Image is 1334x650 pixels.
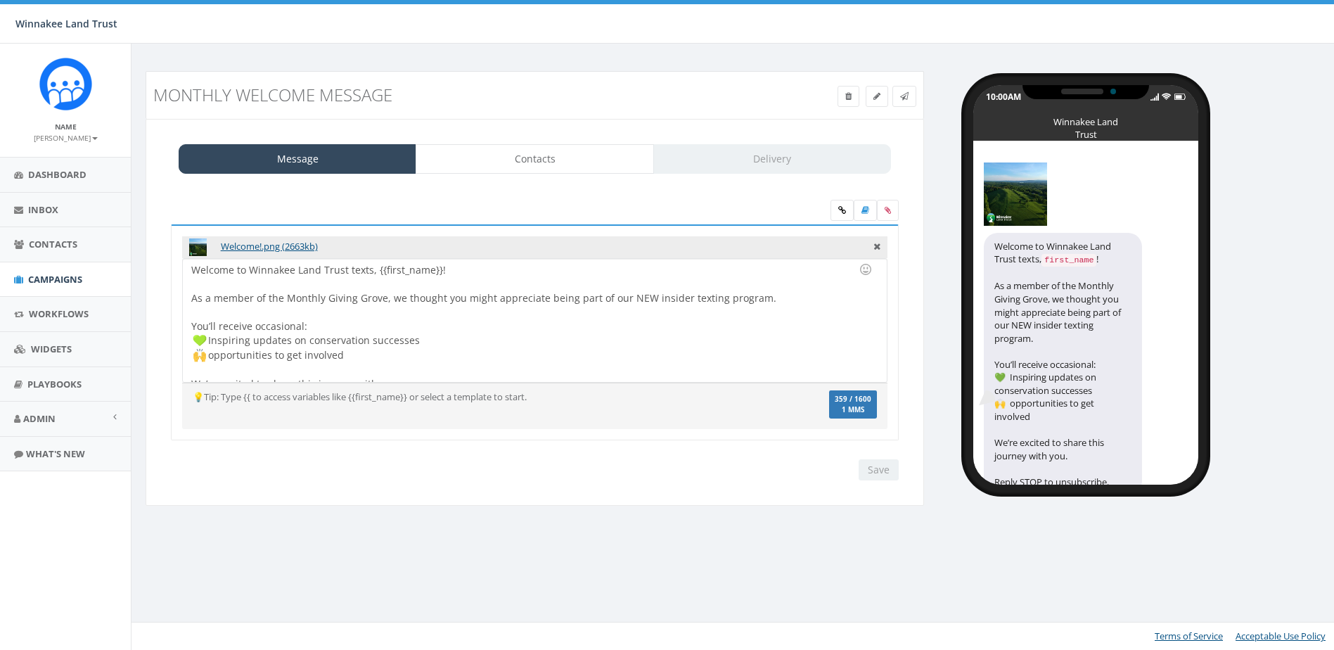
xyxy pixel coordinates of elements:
[28,203,58,216] span: Inbox
[179,144,416,174] a: Message
[28,168,86,181] span: Dashboard
[900,90,909,102] span: Send Test Message
[193,348,207,362] img: 🙌
[835,407,871,414] span: 1 MMS
[877,200,899,221] span: Attach your media
[857,261,874,278] div: Use the TAB key to insert emoji faster
[1236,630,1326,642] a: Acceptable Use Policy
[835,395,871,404] span: 359 / 1600
[1051,115,1121,122] div: Winnakee Land Trust
[39,58,92,110] img: Rally_Corp_Icon.png
[34,133,98,143] small: [PERSON_NAME]
[29,238,77,250] span: Contacts
[1155,630,1223,642] a: Terms of Service
[183,259,886,382] div: Welcome to Winnakee Land Trust texts, {{first_name}}! As a member of the Monthly Giving Grove, we...
[27,378,82,390] span: Playbooks
[31,343,72,355] span: Widgets
[182,390,770,404] div: 💡Tip: Type {{ to access variables like {{first_name}} or select a template to start.
[854,200,877,221] label: Insert Template Text
[28,273,82,286] span: Campaigns
[1041,254,1096,267] code: first_name
[986,91,1021,103] div: 10:00AM
[26,447,85,460] span: What's New
[193,333,207,348] img: 💚
[34,131,98,144] a: [PERSON_NAME]
[23,412,56,425] span: Admin
[873,90,880,102] span: Edit Campaign
[984,233,1142,496] div: Welcome to Winnakee Land Trust texts, ! As a member of the Monthly Giving Grove, we thought you m...
[221,240,318,253] a: Welcome!.png (2663kb)
[15,17,117,30] span: Winnakee Land Trust
[55,122,77,132] small: Name
[845,90,852,102] span: Delete Campaign
[153,86,720,104] h3: Monthly Welcome Message
[29,307,89,320] span: Workflows
[416,144,653,174] a: Contacts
